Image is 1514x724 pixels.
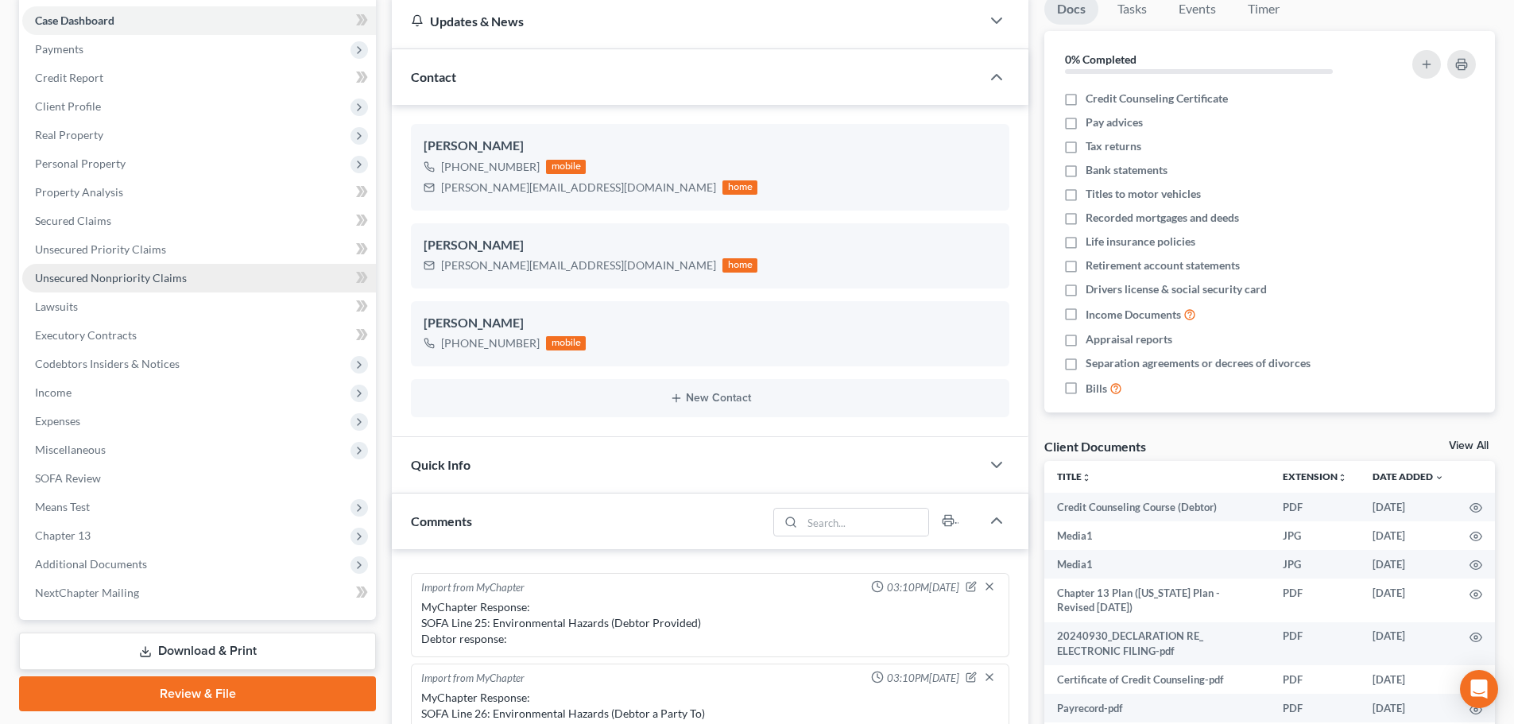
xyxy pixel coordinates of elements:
span: Executory Contracts [35,328,137,342]
td: PDF [1270,622,1360,666]
td: Chapter 13 Plan ([US_STATE] Plan - Revised [DATE]) [1044,579,1270,622]
td: [DATE] [1360,665,1457,694]
div: [PERSON_NAME] [424,236,997,255]
span: Means Test [35,500,90,513]
td: JPG [1270,550,1360,579]
td: Certificate of Credit Counseling-pdf [1044,665,1270,694]
td: [DATE] [1360,694,1457,722]
td: PDF [1270,493,1360,521]
span: Case Dashboard [35,14,114,27]
span: Drivers license & social security card [1086,281,1267,297]
i: expand_more [1435,473,1444,482]
span: Pay advices [1086,114,1143,130]
div: Updates & News [411,13,962,29]
span: Secured Claims [35,214,111,227]
a: View All [1449,440,1489,451]
a: Titleunfold_more [1057,470,1091,482]
span: Credit Counseling Certificate [1086,91,1228,106]
div: home [722,180,757,195]
a: Download & Print [19,633,376,670]
td: Payrecord-pdf [1044,694,1270,722]
span: Payments [35,42,83,56]
td: PDF [1270,665,1360,694]
span: Retirement account statements [1086,257,1240,273]
span: Contact [411,69,456,84]
span: Miscellaneous [35,443,106,456]
td: [DATE] [1360,493,1457,521]
div: home [722,258,757,273]
div: Open Intercom Messenger [1460,670,1498,708]
a: Unsecured Priority Claims [22,235,376,264]
a: Executory Contracts [22,321,376,350]
div: mobile [546,336,586,350]
a: Unsecured Nonpriority Claims [22,264,376,292]
div: [PHONE_NUMBER] [441,335,540,351]
span: Lawsuits [35,300,78,313]
a: Date Added expand_more [1373,470,1444,482]
div: [PERSON_NAME] [424,137,997,156]
span: Chapter 13 [35,528,91,542]
div: MyChapter Response: SOFA Line 25: Environmental Hazards (Debtor Provided) Debtor response: [421,599,999,647]
span: Unsecured Nonpriority Claims [35,271,187,285]
td: PDF [1270,579,1360,622]
span: 03:10PM[DATE] [887,580,959,595]
strong: 0% Completed [1065,52,1136,66]
span: Codebtors Insiders & Notices [35,357,180,370]
div: Import from MyChapter [421,671,525,687]
div: [PERSON_NAME][EMAIL_ADDRESS][DOMAIN_NAME] [441,257,716,273]
td: Credit Counseling Course (Debtor) [1044,493,1270,521]
span: Personal Property [35,157,126,170]
i: unfold_more [1338,473,1347,482]
input: Search... [803,509,929,536]
span: Credit Report [35,71,103,84]
td: [DATE] [1360,579,1457,622]
a: SOFA Review [22,464,376,493]
div: Client Documents [1044,438,1146,455]
td: [DATE] [1360,622,1457,666]
td: [DATE] [1360,521,1457,550]
a: Extensionunfold_more [1283,470,1347,482]
td: [DATE] [1360,550,1457,579]
span: 03:10PM[DATE] [887,671,959,686]
span: Life insurance policies [1086,234,1195,250]
span: Unsecured Priority Claims [35,242,166,256]
a: Credit Report [22,64,376,92]
td: 20240930_DECLARATION RE_ ELECTRONIC FILING-pdf [1044,622,1270,666]
span: Additional Documents [35,557,147,571]
td: Media1 [1044,521,1270,550]
span: Property Analysis [35,185,123,199]
button: New Contact [424,392,997,405]
span: Comments [411,513,472,528]
span: Real Property [35,128,103,141]
a: Property Analysis [22,178,376,207]
span: Tax returns [1086,138,1141,154]
span: Titles to motor vehicles [1086,186,1201,202]
div: mobile [546,160,586,174]
span: Separation agreements or decrees of divorces [1086,355,1311,371]
span: Recorded mortgages and deeds [1086,210,1239,226]
a: Secured Claims [22,207,376,235]
div: [PHONE_NUMBER] [441,159,540,175]
div: Import from MyChapter [421,580,525,596]
i: unfold_more [1082,473,1091,482]
a: Lawsuits [22,292,376,321]
td: Media1 [1044,550,1270,579]
div: [PERSON_NAME] [424,314,997,333]
a: Case Dashboard [22,6,376,35]
span: Bank statements [1086,162,1167,178]
span: Quick Info [411,457,470,472]
span: Client Profile [35,99,101,113]
a: Review & File [19,676,376,711]
div: [PERSON_NAME][EMAIL_ADDRESS][DOMAIN_NAME] [441,180,716,196]
span: Income [35,385,72,399]
span: NextChapter Mailing [35,586,139,599]
a: NextChapter Mailing [22,579,376,607]
span: Bills [1086,381,1107,397]
td: JPG [1270,521,1360,550]
span: Income Documents [1086,307,1181,323]
td: PDF [1270,694,1360,722]
span: Expenses [35,414,80,428]
span: Appraisal reports [1086,331,1172,347]
span: SOFA Review [35,471,101,485]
